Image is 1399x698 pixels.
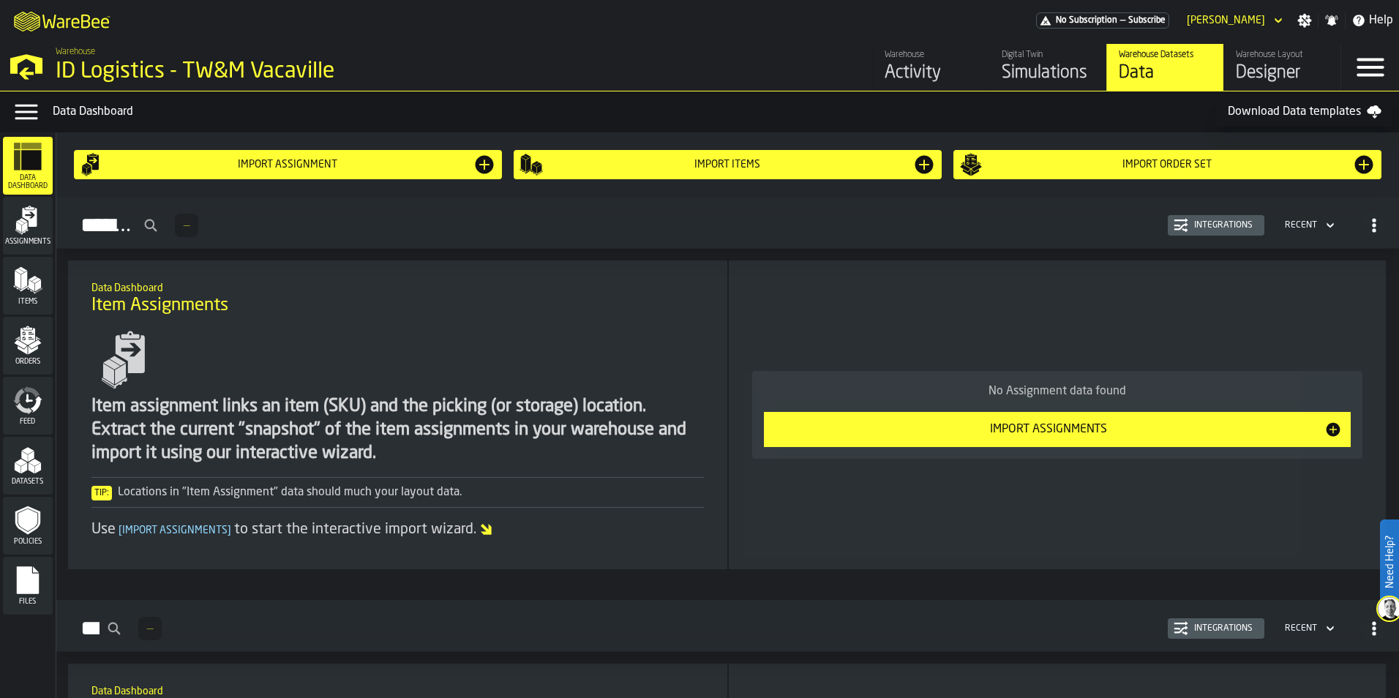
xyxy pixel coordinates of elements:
div: DropdownMenuValue-4 [1279,217,1338,234]
div: No Assignment data found [764,383,1351,400]
a: Download Data templates [1216,97,1393,127]
h2: button-Assignments [56,197,1399,249]
div: Integrations [1188,623,1259,634]
span: Tip: [91,486,112,500]
div: Activity [885,61,978,85]
span: Assignments [3,238,53,246]
label: button-toggle-Settings [1291,13,1318,28]
div: title-Item Assignments [80,272,716,325]
div: DropdownMenuValue-4 [1285,623,1317,634]
div: Warehouse Datasets [1119,50,1212,60]
li: menu Feed [3,377,53,435]
div: Integrations [1188,220,1259,230]
button: button-Import Assignments [764,412,1351,447]
div: Menu Subscription [1036,12,1169,29]
span: Files [3,598,53,606]
span: ] [228,525,231,536]
span: No Subscription [1056,15,1117,26]
li: menu Datasets [3,437,53,495]
span: [ [119,525,122,536]
li: menu Policies [3,497,53,555]
div: ButtonLoadMore-Load More-Prev-First-Last [169,214,204,237]
div: ID Logistics - TW&M Vacaville [56,59,451,85]
div: Item assignment links an item (SKU) and the picking (or storage) location. Extract the current "s... [91,395,705,465]
li: menu Items [3,257,53,315]
span: Subscribe [1128,15,1166,26]
div: Import Items [543,159,912,170]
li: menu Assignments [3,197,53,255]
div: Use to start the interactive import wizard. [91,519,705,540]
div: Data [1119,61,1212,85]
button: button-Integrations [1168,618,1264,639]
h2: Sub Title [91,683,705,697]
span: — [147,623,153,634]
span: — [184,220,190,230]
div: Locations in "Item Assignment" data should much your layout data. [91,484,705,501]
div: ButtonLoadMore-Load More-Prev-First-Last [132,617,168,640]
label: button-toggle-Data Menu [6,97,47,127]
span: — [1120,15,1125,26]
button: button-Integrations [1168,215,1264,236]
span: Help [1369,12,1393,29]
button: button-Import assignment [74,150,502,179]
a: link-to-/wh/i/edc7a4cb-474a-4f39-a746-1521b6b051f4/data [1106,44,1223,91]
li: menu Data Dashboard [3,137,53,195]
label: button-toggle-Menu [1341,44,1399,91]
div: DropdownMenuValue-Kevin Degitis [1181,12,1286,29]
div: Warehouse [885,50,978,60]
span: Import Assignments [116,525,234,536]
div: Designer [1236,61,1329,85]
a: link-to-/wh/i/edc7a4cb-474a-4f39-a746-1521b6b051f4/designer [1223,44,1340,91]
button: button-Import Order Set [953,150,1381,179]
div: Import Order Set [983,159,1352,170]
a: link-to-/wh/i/edc7a4cb-474a-4f39-a746-1521b6b051f4/simulations [989,44,1106,91]
h2: Sub Title [91,279,705,294]
div: DropdownMenuValue-4 [1285,220,1317,230]
div: Simulations [1002,61,1095,85]
div: ItemListCard- [68,260,728,569]
div: Import Assignments [773,421,1324,438]
span: Items [3,298,53,306]
h2: button-Items [56,600,1399,652]
span: Datasets [3,478,53,486]
div: Warehouse Layout [1236,50,1329,60]
div: Digital Twin [1002,50,1095,60]
span: Item Assignments [91,294,228,318]
div: Data Dashboard [53,103,1216,121]
span: Feed [3,418,53,426]
span: Warehouse [56,47,95,57]
a: link-to-/wh/i/edc7a4cb-474a-4f39-a746-1521b6b051f4/pricing/ [1036,12,1169,29]
div: DropdownMenuValue-4 [1279,620,1338,637]
span: Policies [3,538,53,546]
div: ItemListCard- [729,260,1386,569]
label: button-toggle-Help [1346,12,1399,29]
div: DropdownMenuValue-Kevin Degitis [1187,15,1265,26]
div: Import assignment [103,159,473,170]
li: menu Files [3,557,53,615]
span: Orders [3,358,53,366]
span: Data Dashboard [3,174,53,190]
a: link-to-/wh/i/edc7a4cb-474a-4f39-a746-1521b6b051f4/feed/ [872,44,989,91]
li: menu Orders [3,317,53,375]
label: button-toggle-Notifications [1319,13,1345,28]
button: button-Import Items [514,150,942,179]
label: Need Help? [1381,521,1398,603]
